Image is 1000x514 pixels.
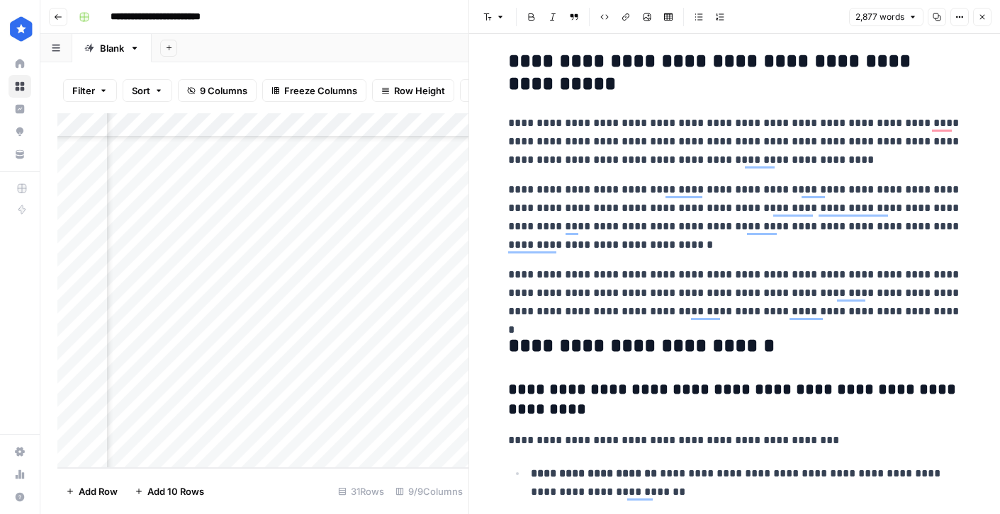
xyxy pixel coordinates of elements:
span: 9 Columns [200,84,247,98]
img: ConsumerAffairs Logo [9,16,34,42]
div: 9/9 Columns [390,480,468,503]
button: Sort [123,79,172,102]
a: Settings [9,440,31,463]
a: Insights [9,98,31,120]
button: Add Row [57,480,126,503]
span: Row Height [394,84,445,98]
a: Blank [72,34,152,62]
span: Filter [72,84,95,98]
span: 2,877 words [855,11,904,23]
a: Usage [9,463,31,486]
a: Your Data [9,143,31,166]
span: Sort [132,84,150,98]
button: Workspace: ConsumerAffairs [9,11,31,47]
button: Row Height [372,79,454,102]
span: Add Row [79,484,118,498]
button: Filter [63,79,117,102]
a: Home [9,52,31,75]
button: 2,877 words [849,8,923,26]
button: Add 10 Rows [126,480,213,503]
div: 31 Rows [332,480,390,503]
button: Freeze Columns [262,79,366,102]
span: Add 10 Rows [147,484,204,498]
button: 9 Columns [178,79,257,102]
button: Help + Support [9,486,31,508]
a: Browse [9,75,31,98]
a: Opportunities [9,120,31,143]
div: Blank [100,41,124,55]
span: Freeze Columns [284,84,357,98]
